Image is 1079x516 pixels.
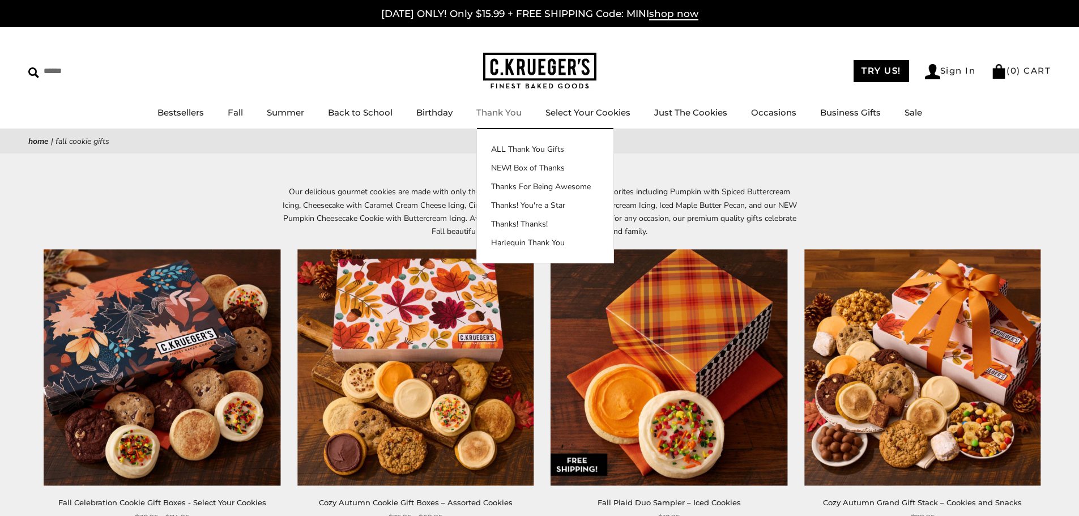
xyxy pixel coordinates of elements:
[51,136,53,147] span: |
[854,60,909,82] a: TRY US!
[649,8,698,20] span: shop now
[483,53,596,89] img: C.KRUEGER'S
[477,218,613,230] a: Thanks! Thanks!
[545,107,630,118] a: Select Your Cookies
[28,135,1051,148] nav: breadcrumbs
[58,498,266,507] a: Fall Celebration Cookie Gift Boxes - Select Your Cookies
[28,67,39,78] img: Search
[297,249,534,485] img: Cozy Autumn Cookie Gift Boxes – Assorted Cookies
[991,65,1051,76] a: (0) CART
[804,249,1040,485] img: Cozy Autumn Grand Gift Stack – Cookies and Snacks
[228,107,243,118] a: Fall
[28,136,49,147] a: Home
[477,237,613,249] a: Harlequin Thank You
[751,107,796,118] a: Occasions
[319,498,513,507] a: Cozy Autumn Cookie Gift Boxes – Assorted Cookies
[157,107,204,118] a: Bestsellers
[45,165,1034,185] h1: Fall Cookie Gifts
[477,181,613,193] a: Thanks For Being Awesome
[416,107,453,118] a: Birthday
[28,62,163,80] input: Search
[925,64,976,79] a: Sign In
[267,107,304,118] a: Summer
[905,107,922,118] a: Sale
[328,107,393,118] a: Back to School
[598,498,741,507] a: Fall Plaid Duo Sampler – Iced Cookies
[551,249,787,485] img: Fall Plaid Duo Sampler – Iced Cookies
[9,473,117,507] iframe: Sign Up via Text for Offers
[925,64,940,79] img: Account
[477,143,613,155] a: ALL Thank You Gifts
[477,199,613,211] a: Thanks! You're a Star
[44,249,280,485] img: Fall Celebration Cookie Gift Boxes - Select Your Cookies
[654,107,727,118] a: Just The Cookies
[820,107,881,118] a: Business Gifts
[56,136,109,147] span: Fall Cookie Gifts
[381,8,698,20] a: [DATE] ONLY! Only $15.99 + FREE SHIPPING Code: MINIshop now
[1010,65,1017,76] span: 0
[991,64,1007,79] img: Bag
[477,162,613,174] a: NEW! Box of Thanks
[823,498,1022,507] a: Cozy Autumn Grand Gift Stack – Cookies and Snacks
[476,107,522,118] a: Thank You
